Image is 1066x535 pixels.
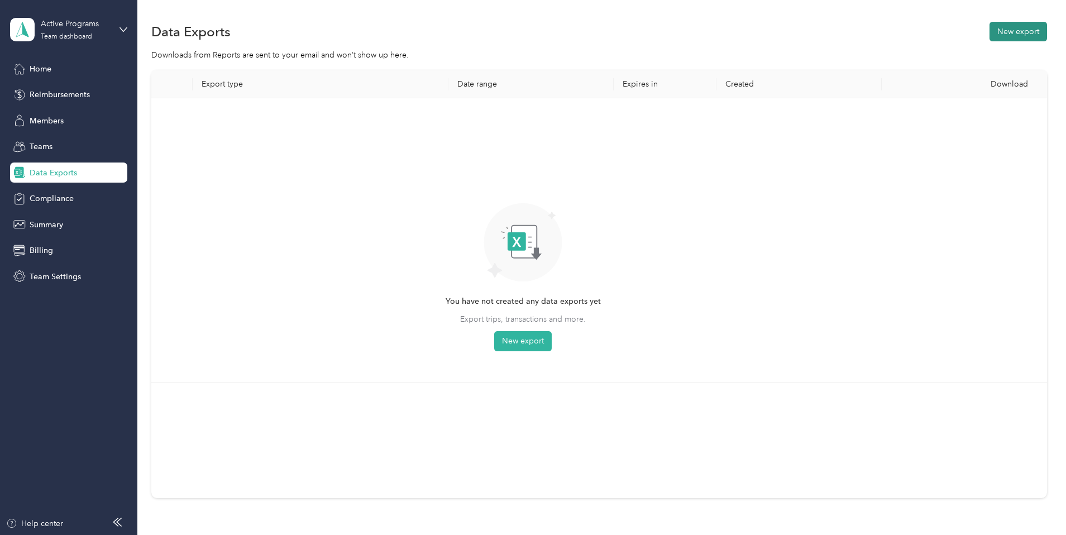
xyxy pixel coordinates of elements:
th: Date range [448,70,614,98]
span: Team Settings [30,271,81,283]
span: Members [30,115,64,127]
span: Data Exports [30,167,77,179]
h1: Data Exports [151,26,231,37]
span: Teams [30,141,52,152]
th: Export type [193,70,448,98]
button: New export [494,331,552,351]
th: Expires in [614,70,717,98]
div: Active Programs [41,18,111,30]
span: Reimbursements [30,89,90,101]
span: Compliance [30,193,74,204]
div: Downloads from Reports are sent to your email and won’t show up here. [151,49,1047,61]
span: Export trips, transactions and more. [460,313,586,325]
span: Billing [30,245,53,256]
button: New export [989,22,1047,41]
div: Download [891,79,1038,89]
th: Created [716,70,882,98]
button: Help center [6,518,63,529]
div: Team dashboard [41,34,92,40]
span: You have not created any data exports yet [446,295,601,308]
iframe: Everlance-gr Chat Button Frame [1003,472,1066,535]
span: Home [30,63,51,75]
span: Summary [30,219,63,231]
